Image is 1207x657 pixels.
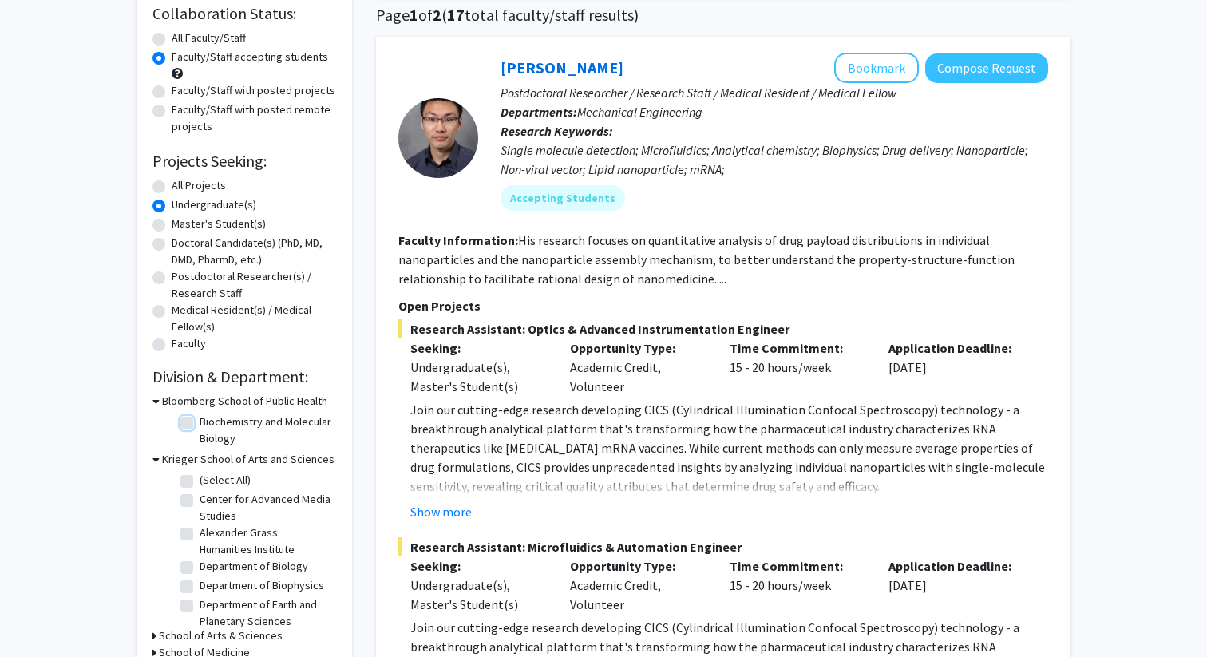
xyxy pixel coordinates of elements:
[12,585,68,645] iframe: Chat
[925,53,1048,83] button: Compose Request to Sixuan Li
[501,83,1048,102] p: Postdoctoral Researcher / Research Staff / Medical Resident / Medical Fellow
[152,152,336,171] h2: Projects Seeking:
[200,414,332,447] label: Biochemistry and Molecular Biology
[172,196,256,213] label: Undergraduate(s)
[877,556,1036,614] div: [DATE]
[410,576,546,614] div: Undergraduate(s), Master's Student(s)
[410,358,546,396] div: Undergraduate(s), Master's Student(s)
[718,556,877,614] div: 15 - 20 hours/week
[501,141,1048,179] div: Single molecule detection; Microfluidics; Analytical chemistry; Biophysics; Drug delivery; Nanopa...
[730,556,865,576] p: Time Commitment:
[398,232,1015,287] fg-read-more: His research focuses on quantitative analysis of drug payload distributions in individual nanopar...
[433,5,441,25] span: 2
[172,335,206,352] label: Faculty
[162,451,334,468] h3: Krieger School of Arts and Sciences
[570,556,706,576] p: Opportunity Type:
[200,558,308,575] label: Department of Biology
[888,338,1024,358] p: Application Deadline:
[501,104,577,120] b: Departments:
[410,556,546,576] p: Seeking:
[570,338,706,358] p: Opportunity Type:
[501,123,613,139] b: Research Keywords:
[888,556,1024,576] p: Application Deadline:
[718,338,877,396] div: 15 - 20 hours/week
[501,57,623,77] a: [PERSON_NAME]
[398,537,1048,556] span: Research Assistant: Microfluidics & Automation Engineer
[152,4,336,23] h2: Collaboration Status:
[376,6,1070,25] h1: Page of ( total faculty/staff results)
[162,393,327,410] h3: Bloomberg School of Public Health
[877,338,1036,396] div: [DATE]
[200,596,332,630] label: Department of Earth and Planetary Sciences
[172,302,336,335] label: Medical Resident(s) / Medical Fellow(s)
[398,319,1048,338] span: Research Assistant: Optics & Advanced Instrumentation Engineer
[398,232,518,248] b: Faculty Information:
[398,296,1048,315] p: Open Projects
[501,185,625,211] mat-chip: Accepting Students
[834,53,919,83] button: Add Sixuan Li to Bookmarks
[410,400,1048,496] p: Join our cutting-edge research developing CICS (Cylindrical Illumination Confocal Spectroscopy) t...
[172,268,336,302] label: Postdoctoral Researcher(s) / Research Staff
[410,338,546,358] p: Seeking:
[200,491,332,524] label: Center for Advanced Media Studies
[447,5,465,25] span: 17
[172,30,246,46] label: All Faculty/Staff
[172,235,336,268] label: Doctoral Candidate(s) (PhD, MD, DMD, PharmD, etc.)
[172,216,266,232] label: Master's Student(s)
[410,502,472,521] button: Show more
[558,338,718,396] div: Academic Credit, Volunteer
[200,524,332,558] label: Alexander Grass Humanities Institute
[172,49,328,65] label: Faculty/Staff accepting students
[172,82,335,99] label: Faculty/Staff with posted projects
[200,472,251,489] label: (Select All)
[172,101,336,135] label: Faculty/Staff with posted remote projects
[730,338,865,358] p: Time Commitment:
[558,556,718,614] div: Academic Credit, Volunteer
[159,627,283,644] h3: School of Arts & Sciences
[410,5,418,25] span: 1
[577,104,702,120] span: Mechanical Engineering
[200,577,324,594] label: Department of Biophysics
[172,177,226,194] label: All Projects
[152,367,336,386] h2: Division & Department:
